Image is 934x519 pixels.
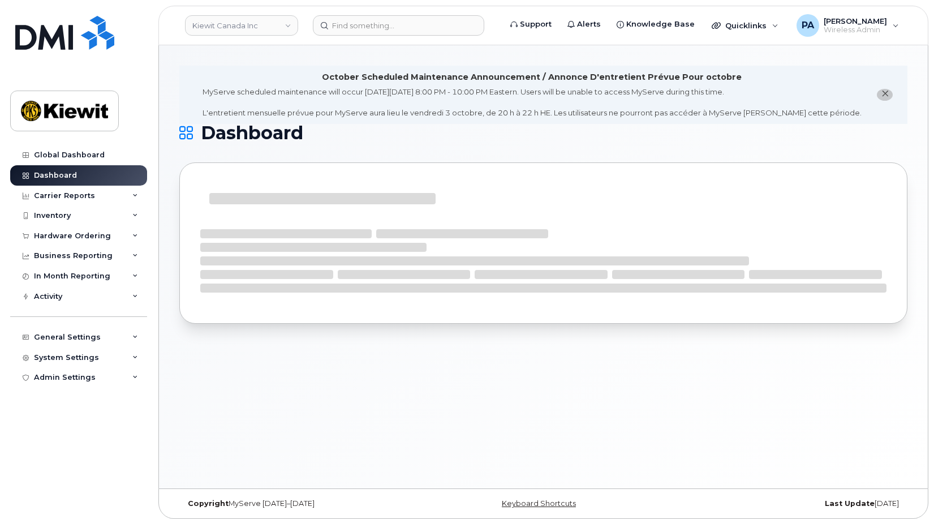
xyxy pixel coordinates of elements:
strong: Last Update [825,499,875,508]
a: Keyboard Shortcuts [502,499,576,508]
div: [DATE] [665,499,907,508]
span: Dashboard [201,125,303,141]
div: MyServe [DATE]–[DATE] [179,499,422,508]
div: MyServe scheduled maintenance will occur [DATE][DATE] 8:00 PM - 10:00 PM Eastern. Users will be u... [203,87,862,118]
button: close notification [877,89,893,101]
div: October Scheduled Maintenance Announcement / Annonce D'entretient Prévue Pour octobre [322,71,742,83]
strong: Copyright [188,499,229,508]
